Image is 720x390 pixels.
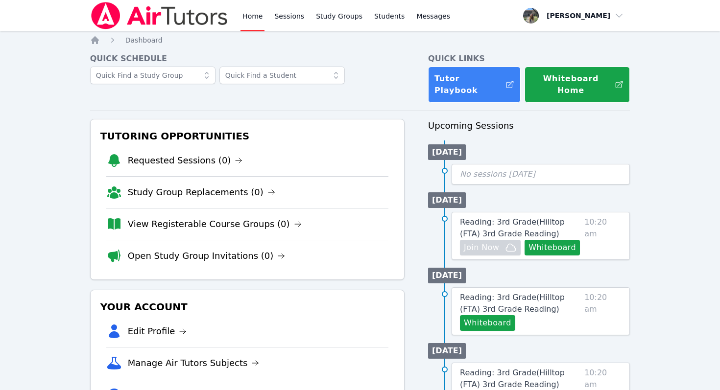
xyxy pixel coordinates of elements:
[428,343,466,359] li: [DATE]
[125,36,163,44] span: Dashboard
[428,144,466,160] li: [DATE]
[525,67,630,103] button: Whiteboard Home
[460,315,515,331] button: Whiteboard
[125,35,163,45] a: Dashboard
[219,67,345,84] input: Quick Find a Student
[428,268,466,283] li: [DATE]
[460,293,565,314] span: Reading: 3rd Grade ( Hilltop (FTA) 3rd Grade Reading )
[460,216,580,240] a: Reading: 3rd Grade(Hilltop (FTA) 3rd Grade Reading)
[464,242,499,253] span: Join Now
[460,169,535,179] span: No sessions [DATE]
[584,216,622,255] span: 10:20 am
[128,185,275,199] a: Study Group Replacements (0)
[428,119,630,133] h3: Upcoming Sessions
[128,217,302,231] a: View Registerable Course Groups (0)
[128,324,187,338] a: Edit Profile
[428,192,466,208] li: [DATE]
[460,292,580,315] a: Reading: 3rd Grade(Hilltop (FTA) 3rd Grade Reading)
[98,127,396,145] h3: Tutoring Opportunities
[90,35,630,45] nav: Breadcrumb
[128,249,286,263] a: Open Study Group Invitations (0)
[98,298,396,316] h3: Your Account
[90,53,405,65] h4: Quick Schedule
[460,368,565,389] span: Reading: 3rd Grade ( Hilltop (FTA) 3rd Grade Reading )
[428,67,521,103] a: Tutor Playbook
[428,53,630,65] h4: Quick Links
[584,292,622,331] span: 10:20 am
[90,2,229,29] img: Air Tutors
[460,217,565,238] span: Reading: 3rd Grade ( Hilltop (FTA) 3rd Grade Reading )
[525,240,580,255] button: Whiteboard
[416,11,450,21] span: Messages
[460,240,521,255] button: Join Now
[128,154,243,167] a: Requested Sessions (0)
[128,356,260,370] a: Manage Air Tutors Subjects
[90,67,216,84] input: Quick Find a Study Group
